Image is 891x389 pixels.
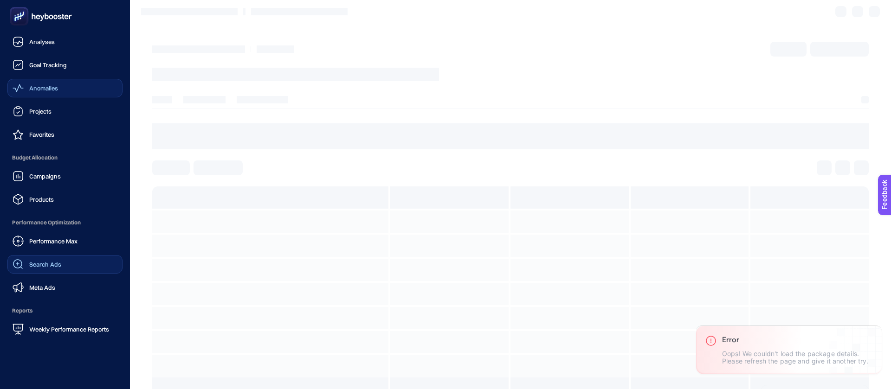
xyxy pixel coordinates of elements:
span: Feedback [6,3,35,10]
span: Products [29,196,54,203]
span: Projects [29,108,52,115]
span: Campaigns [29,172,61,180]
p: Oops! We couldn't load the package details. Please refresh the page and give it another try. [722,350,872,365]
a: Products [7,190,123,209]
a: Campaigns [7,167,123,185]
span: Performance Optimization [7,213,123,232]
a: Performance Max [7,232,123,250]
a: Goal Tracking [7,56,123,74]
span: Analyses [29,38,55,45]
span: Anomalies [29,84,58,92]
h3: Error [722,335,872,344]
span: Budget Allocation [7,148,123,167]
a: Anomalies [7,79,123,97]
span: Favorites [29,131,54,138]
a: Search Ads [7,255,123,274]
span: Weekly Performance Reports [29,325,109,333]
a: Meta Ads [7,278,123,297]
a: Weekly Performance Reports [7,320,123,338]
span: Goal Tracking [29,61,67,69]
a: Favorites [7,125,123,144]
span: Meta Ads [29,284,55,291]
span: Search Ads [29,261,61,268]
span: Reports [7,301,123,320]
a: Analyses [7,32,123,51]
span: Performance Max [29,237,77,245]
a: Projects [7,102,123,121]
